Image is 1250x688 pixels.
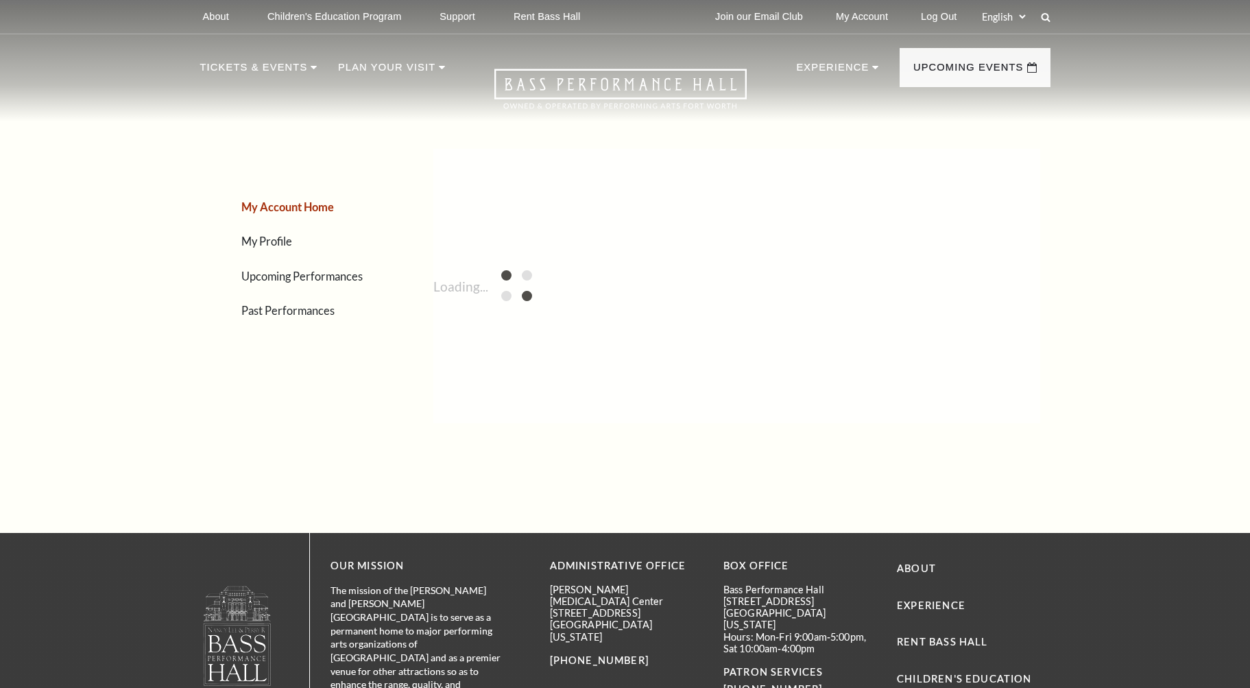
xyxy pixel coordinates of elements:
[241,235,292,248] a: My Profile
[913,59,1024,84] p: Upcoming Events
[241,200,334,213] a: My Account Home
[796,59,869,84] p: Experience
[550,558,703,575] p: Administrative Office
[723,631,876,655] p: Hours: Mon-Fri 9:00am-5:00pm, Sat 10:00am-4:00pm
[550,619,703,643] p: [GEOGRAPHIC_DATA][US_STATE]
[267,11,401,23] p: Children's Education Program
[330,558,502,575] p: OUR MISSION
[723,607,876,631] p: [GEOGRAPHIC_DATA][US_STATE]
[723,584,876,595] p: Bass Performance Hall
[723,595,876,607] p: [STREET_ADDRESS]
[202,585,272,686] img: logo-footer.png
[241,304,335,317] a: Past Performances
[979,10,1028,23] select: Select:
[241,270,363,283] a: Upcoming Performances
[338,59,435,84] p: Plan Your Visit
[897,636,987,648] a: Rent Bass Hall
[440,11,475,23] p: Support
[897,562,936,574] a: About
[550,584,703,608] p: [PERSON_NAME][MEDICAL_DATA] Center
[203,11,229,23] p: About
[550,652,703,669] p: [PHONE_NUMBER]
[514,11,581,23] p: Rent Bass Hall
[200,59,308,84] p: Tickets & Events
[723,558,876,575] p: BOX OFFICE
[897,600,965,611] a: Experience
[550,607,703,619] p: [STREET_ADDRESS]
